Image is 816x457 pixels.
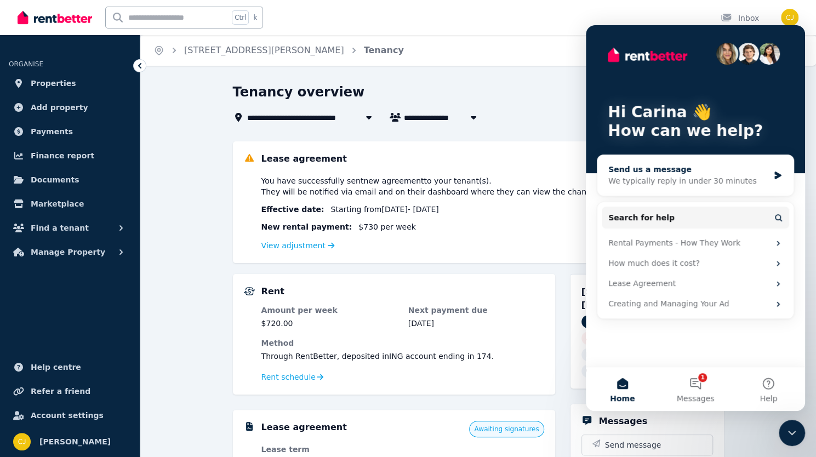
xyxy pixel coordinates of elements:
[31,245,105,259] span: Manage Property
[9,241,131,263] button: Manage Property
[261,175,603,197] span: You have successfully sent new agreement to your tenant(s) . They will be notified via email and ...
[779,420,805,446] iframe: Intercom live chat
[261,318,397,329] dd: $720.00
[408,318,544,329] dd: [DATE]
[261,152,347,165] h5: Lease agreement
[261,204,324,215] span: Effective date :
[31,173,79,186] span: Documents
[261,421,347,434] h5: Lease agreement
[364,45,404,55] a: Tenancy
[261,221,352,232] span: New rental payment:
[9,169,131,191] a: Documents
[261,241,335,250] a: View adjustment
[599,415,647,428] h5: Messages
[31,409,104,422] span: Account settings
[9,96,131,118] a: Add property
[31,101,88,114] span: Add property
[781,9,798,26] img: Carina Jager
[13,433,31,450] img: Carina Jager
[581,348,660,361] div: : 350165
[31,221,89,235] span: Find a tenant
[261,338,544,349] dt: Method
[31,361,81,374] span: Help centre
[261,372,316,382] span: Rent schedule
[408,305,544,316] dt: Next payment due
[31,197,84,210] span: Marketplace
[9,145,131,167] a: Finance report
[358,221,416,232] span: $730 per week
[581,315,694,328] span: Residential Apartment | For rent
[9,356,131,378] a: Help centre
[586,25,805,411] iframe: Intercom live chat
[233,83,365,101] h1: Tenancy overview
[31,385,90,398] span: Refer a friend
[9,380,131,402] a: Refer a friend
[605,439,661,450] span: Send message
[261,444,397,455] dt: Lease term
[582,435,712,455] button: Send message
[721,13,759,24] div: Inbox
[261,372,324,382] a: Rent schedule
[261,352,494,361] span: Through RentBetter , deposited in ING account ending in 174 .
[9,60,43,68] span: ORGANISE
[261,305,397,316] dt: Amount per week
[232,10,249,25] span: Ctrl
[9,217,131,239] button: Find a tenant
[39,435,111,448] span: [PERSON_NAME]
[244,287,255,295] img: Rental Payments
[330,204,438,215] span: Starting from [DATE] - [DATE]
[18,9,92,26] img: RentBetter
[581,287,677,310] span: [STREET_ADDRESS][PERSON_NAME]
[9,121,131,142] a: Payments
[9,72,131,94] a: Properties
[261,285,284,298] h5: Rent
[184,45,344,55] a: [STREET_ADDRESS][PERSON_NAME]
[31,125,73,138] span: Payments
[9,404,131,426] a: Account settings
[474,425,539,433] span: Awaiting signatures
[9,193,131,215] a: Marketplace
[140,35,417,66] nav: Breadcrumb
[253,13,257,22] span: k
[31,149,94,162] span: Finance report
[31,77,76,90] span: Properties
